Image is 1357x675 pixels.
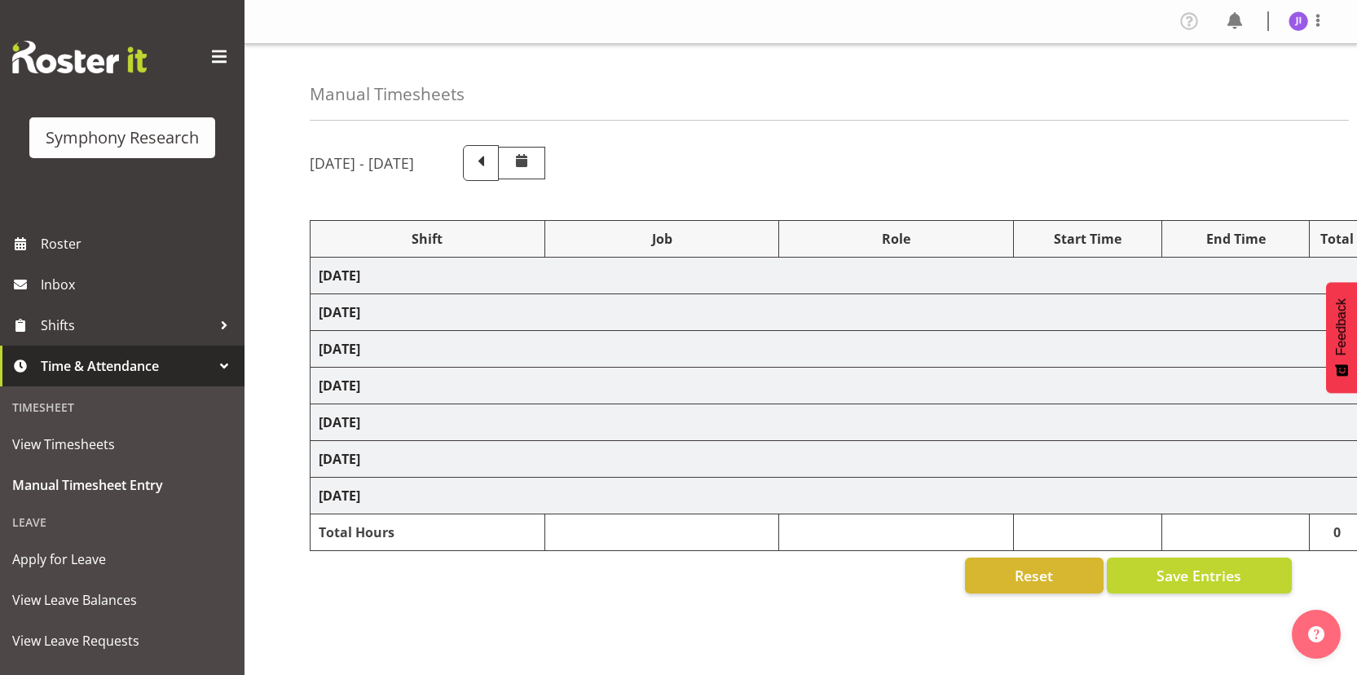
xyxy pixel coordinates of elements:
[553,229,771,249] div: Job
[12,432,232,457] span: View Timesheets
[12,547,232,571] span: Apply for Leave
[310,154,414,172] h5: [DATE] - [DATE]
[1318,229,1355,249] div: Total
[41,232,236,256] span: Roster
[4,580,240,620] a: View Leave Balances
[41,313,212,337] span: Shifts
[12,629,232,653] span: View Leave Requests
[1334,298,1349,355] span: Feedback
[1308,626,1324,642] img: help-xxl-2.png
[965,558,1104,593] button: Reset
[319,229,536,249] div: Shift
[41,354,212,378] span: Time & Attendance
[310,85,465,104] h4: Manual Timesheets
[46,126,199,150] div: Symphony Research
[1157,565,1241,586] span: Save Entries
[41,272,236,297] span: Inbox
[787,229,1005,249] div: Role
[1289,11,1308,31] img: jonathan-isidoro5583.jpg
[1170,229,1302,249] div: End Time
[1022,229,1153,249] div: Start Time
[4,390,240,424] div: Timesheet
[4,620,240,661] a: View Leave Requests
[1107,558,1292,593] button: Save Entries
[4,505,240,539] div: Leave
[4,424,240,465] a: View Timesheets
[12,41,147,73] img: Rosterit website logo
[311,514,545,551] td: Total Hours
[4,465,240,505] a: Manual Timesheet Entry
[4,539,240,580] a: Apply for Leave
[1326,282,1357,393] button: Feedback - Show survey
[12,588,232,612] span: View Leave Balances
[12,473,232,497] span: Manual Timesheet Entry
[1015,565,1053,586] span: Reset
